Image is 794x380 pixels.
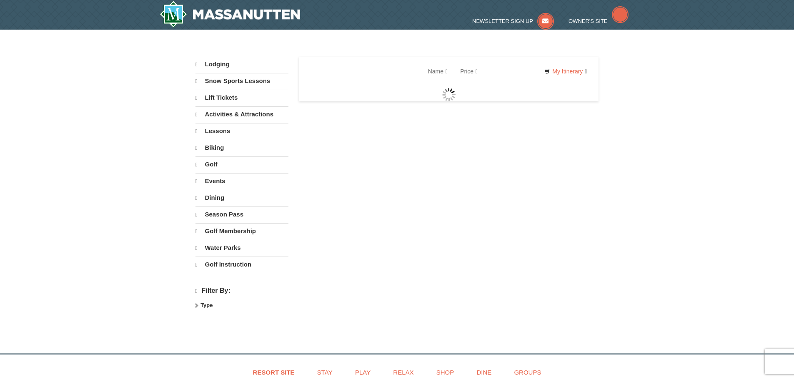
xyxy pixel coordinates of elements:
a: Owner's Site [569,18,629,24]
span: Owner's Site [569,18,608,24]
a: Season Pass [195,206,288,222]
a: Newsletter Sign Up [472,18,554,24]
a: Name [422,63,454,80]
img: wait gif [442,88,456,101]
strong: Type [200,302,213,308]
a: Golf [195,156,288,172]
a: Snow Sports Lessons [195,73,288,89]
a: Price [454,63,484,80]
img: Massanutten Resort Logo [160,1,301,28]
a: Dining [195,190,288,206]
a: Biking [195,140,288,156]
a: Golf Instruction [195,257,288,272]
a: Massanutten Resort [160,1,301,28]
a: Water Parks [195,240,288,256]
a: Lift Tickets [195,90,288,106]
span: Newsletter Sign Up [472,18,533,24]
a: Lodging [195,57,288,72]
a: My Itinerary [539,65,592,78]
a: Lessons [195,123,288,139]
a: Events [195,173,288,189]
h4: Filter By: [195,287,288,295]
a: Golf Membership [195,223,288,239]
a: Activities & Attractions [195,106,288,122]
